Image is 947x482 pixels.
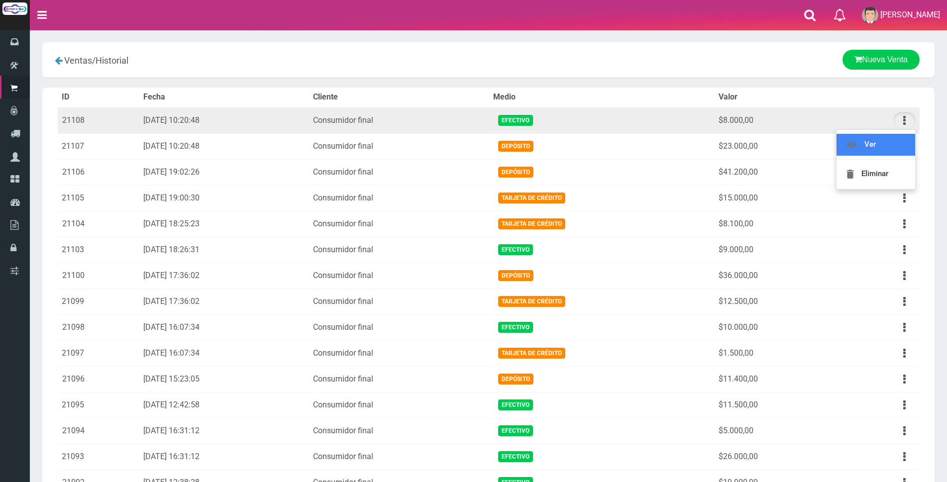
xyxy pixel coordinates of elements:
span: Tarjeta de Crédito [498,348,565,358]
th: Valor [715,88,840,107]
td: 21095 [58,392,139,418]
td: [DATE] 16:31:12 [139,418,309,444]
td: 21096 [58,366,139,392]
td: 21093 [58,444,139,470]
td: Consumidor final [309,289,489,314]
td: [DATE] 10:20:48 [139,107,309,134]
img: User Image [862,7,878,23]
th: Cliente [309,88,489,107]
td: $1.500,00 [715,340,840,366]
img: Logo grande [2,2,27,15]
td: 21105 [58,185,139,211]
span: Tarjeta de Crédito [498,296,565,306]
th: Fecha [139,88,309,107]
td: Consumidor final [309,444,489,470]
td: Consumidor final [309,159,489,185]
td: Consumidor final [309,185,489,211]
td: $12.500,00 [715,289,840,314]
th: Medio [489,88,715,107]
td: [DATE] 16:07:34 [139,340,309,366]
td: $23.000,00 [715,133,840,159]
td: 21100 [58,263,139,289]
span: Efectivo [498,399,533,410]
span: Efectivo [498,244,533,255]
td: [DATE] 12:42:58 [139,392,309,418]
span: [PERSON_NAME] [880,10,940,19]
td: [DATE] 17:36:02 [139,289,309,314]
td: [DATE] 17:36:02 [139,263,309,289]
td: [DATE] 19:02:26 [139,159,309,185]
td: $11.400,00 [715,366,840,392]
td: $8.000,00 [715,107,840,134]
th: ID [58,88,139,107]
span: Depósito [498,270,533,281]
td: Consumidor final [309,392,489,418]
div: / [50,50,342,70]
span: Tarjeta de Crédito [498,193,565,203]
span: Efectivo [498,115,533,125]
td: Consumidor final [309,366,489,392]
a: Eliminar [837,163,915,185]
td: $36.000,00 [715,263,840,289]
td: [DATE] 16:31:12 [139,444,309,470]
td: 21104 [58,211,139,237]
td: [DATE] 10:20:48 [139,133,309,159]
span: Efectivo [498,322,533,332]
td: 21103 [58,237,139,263]
span: Efectivo [498,425,533,436]
td: 21108 [58,107,139,134]
td: Consumidor final [309,237,489,263]
td: $26.000,00 [715,444,840,470]
td: Consumidor final [309,107,489,134]
td: 21107 [58,133,139,159]
td: [DATE] 18:26:31 [139,237,309,263]
td: [DATE] 16:07:34 [139,314,309,340]
td: $15.000,00 [715,185,840,211]
td: Consumidor final [309,314,489,340]
td: 21099 [58,289,139,314]
td: Consumidor final [309,263,489,289]
td: 21094 [58,418,139,444]
td: Consumidor final [309,133,489,159]
td: $10.000,00 [715,314,840,340]
td: [DATE] 19:00:30 [139,185,309,211]
td: $9.000,00 [715,237,840,263]
td: 21097 [58,340,139,366]
td: $11.500,00 [715,392,840,418]
td: Consumidor final [309,340,489,366]
td: Consumidor final [309,211,489,237]
td: Consumidor final [309,418,489,444]
a: Nueva Venta [842,50,920,70]
span: Depósito [498,167,533,177]
td: 21098 [58,314,139,340]
td: [DATE] 15:23:05 [139,366,309,392]
span: Ventas [64,55,92,66]
span: Depósito [498,141,533,151]
span: Efectivo [498,451,533,462]
span: Historial [96,55,128,66]
td: $41.200,00 [715,159,840,185]
td: [DATE] 18:25:23 [139,211,309,237]
td: $5.000,00 [715,418,840,444]
a: Ver [837,134,915,156]
td: $8.100,00 [715,211,840,237]
td: 21106 [58,159,139,185]
span: Tarjeta de Crédito [498,218,565,229]
span: Depósito [498,374,533,384]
